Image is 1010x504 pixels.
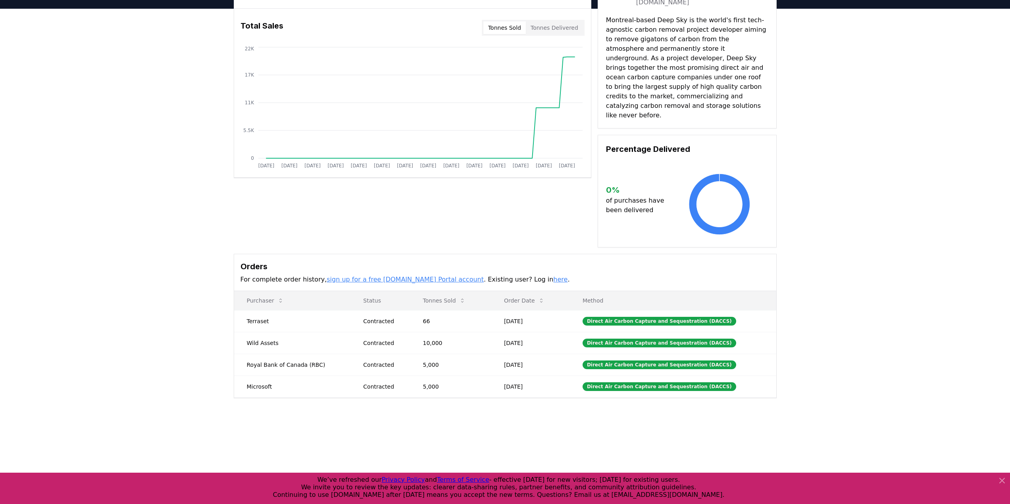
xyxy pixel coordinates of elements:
[363,361,404,369] div: Contracted
[443,163,459,169] tspan: [DATE]
[304,163,321,169] tspan: [DATE]
[281,163,297,169] tspan: [DATE]
[410,354,491,376] td: 5,000
[397,163,413,169] tspan: [DATE]
[420,163,436,169] tspan: [DATE]
[374,163,390,169] tspan: [DATE]
[466,163,483,169] tspan: [DATE]
[244,46,254,52] tspan: 22K
[240,20,283,36] h3: Total Sales
[526,21,583,34] button: Tonnes Delivered
[489,163,506,169] tspan: [DATE]
[491,376,570,397] td: [DATE]
[327,276,484,283] a: sign up for a free [DOMAIN_NAME] Portal account
[363,339,404,347] div: Contracted
[491,354,570,376] td: [DATE]
[606,143,768,155] h3: Percentage Delivered
[350,163,367,169] tspan: [DATE]
[583,382,736,391] div: Direct Air Carbon Capture and Sequestration (DACCS)
[576,297,770,305] p: Method
[234,310,351,332] td: Terraset
[536,163,552,169] tspan: [DATE]
[234,354,351,376] td: Royal Bank of Canada (RBC)
[410,310,491,332] td: 66
[244,72,254,78] tspan: 17K
[357,297,404,305] p: Status
[363,383,404,391] div: Contracted
[234,376,351,397] td: Microsoft
[258,163,274,169] tspan: [DATE]
[553,276,568,283] a: here
[498,293,551,309] button: Order Date
[606,15,768,120] p: Montreal-based Deep Sky is the world's first tech-agnostic carbon removal project developer aimin...
[363,317,404,325] div: Contracted
[251,155,254,161] tspan: 0
[483,21,526,34] button: Tonnes Sold
[240,293,290,309] button: Purchaser
[327,163,344,169] tspan: [DATE]
[234,332,351,354] td: Wild Assets
[417,293,472,309] button: Tonnes Sold
[559,163,575,169] tspan: [DATE]
[606,196,671,215] p: of purchases have been delivered
[491,332,570,354] td: [DATE]
[240,261,770,272] h3: Orders
[491,310,570,332] td: [DATE]
[606,184,671,196] h3: 0 %
[583,360,736,369] div: Direct Air Carbon Capture and Sequestration (DACCS)
[583,339,736,347] div: Direct Air Carbon Capture and Sequestration (DACCS)
[243,128,254,133] tspan: 5.5K
[410,332,491,354] td: 10,000
[583,317,736,326] div: Direct Air Carbon Capture and Sequestration (DACCS)
[240,275,770,284] p: For complete order history, . Existing user? Log in .
[512,163,529,169] tspan: [DATE]
[244,100,254,105] tspan: 11K
[410,376,491,397] td: 5,000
